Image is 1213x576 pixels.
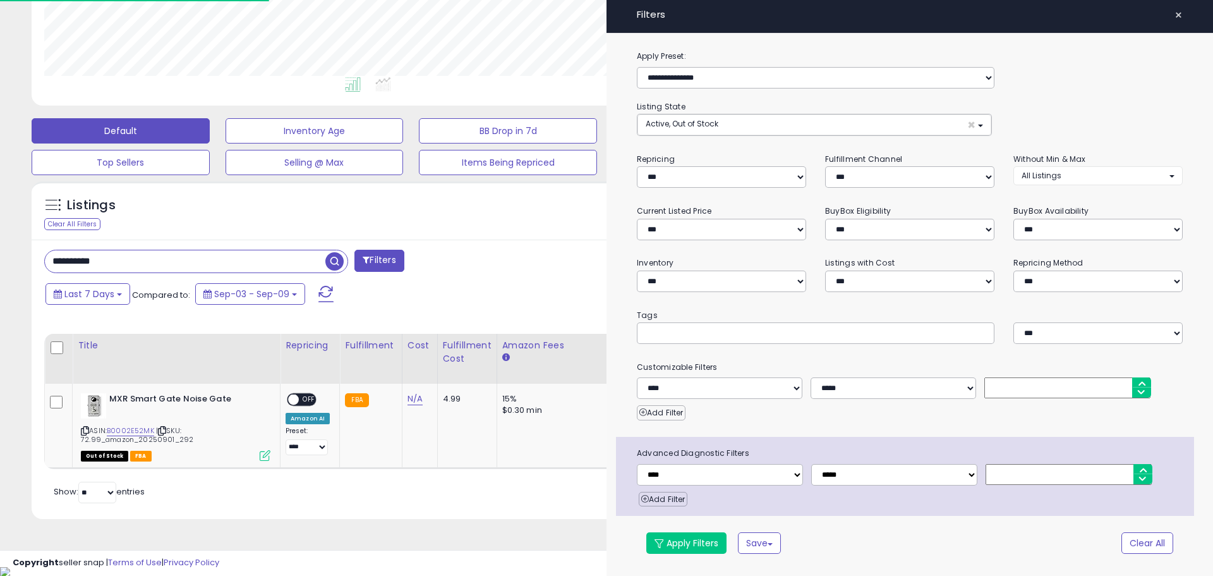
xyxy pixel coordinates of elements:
[1013,166,1183,185] button: All Listings
[1013,257,1083,268] small: Repricing Method
[637,205,711,216] small: Current Listed Price
[1174,6,1183,24] span: ×
[637,114,991,135] button: Active, Out of Stock ×
[1013,154,1086,164] small: Without Min & Max
[738,532,781,554] button: Save
[1022,170,1061,181] span: All Listings
[627,309,1192,322] small: Tags
[1121,532,1173,554] button: Clear All
[825,154,902,164] small: Fulfillment Channel
[627,446,1194,460] span: Advanced Diagnostic Filters
[637,154,675,164] small: Repricing
[637,101,685,112] small: Listing State
[825,205,891,216] small: BuyBox Eligibility
[967,118,975,132] span: ×
[637,257,673,268] small: Inventory
[1013,205,1089,216] small: BuyBox Availability
[639,492,687,507] button: Add Filter
[637,405,685,420] button: Add Filter
[825,257,895,268] small: Listings with Cost
[627,360,1192,374] small: Customizable Filters
[1169,6,1188,24] button: ×
[646,118,718,129] span: Active, Out of Stock
[646,532,727,554] button: Apply Filters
